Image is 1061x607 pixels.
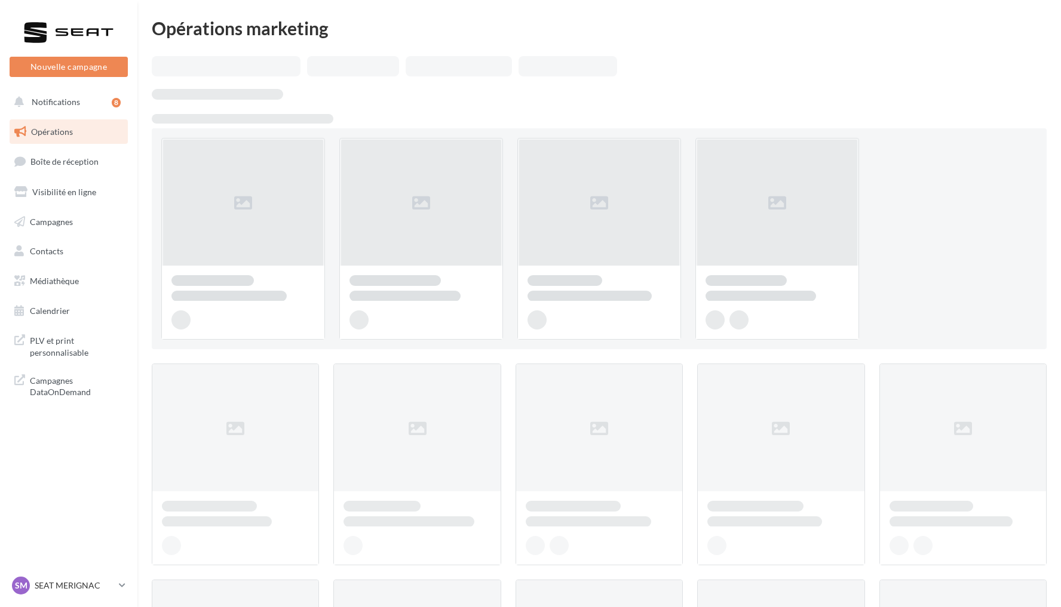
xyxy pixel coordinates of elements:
a: Visibilité en ligne [7,180,130,205]
a: Campagnes [7,209,130,235]
span: Notifications [32,97,80,107]
span: Boîte de réception [30,156,99,167]
div: Opérations marketing [152,19,1047,37]
span: Médiathèque [30,276,79,286]
span: Opérations [31,127,73,137]
a: PLV et print personnalisable [7,328,130,363]
a: Calendrier [7,298,130,323]
span: Contacts [30,246,63,256]
a: Médiathèque [7,269,130,294]
a: Boîte de réception [7,149,130,174]
span: Visibilité en ligne [32,187,96,197]
span: Calendrier [30,306,70,316]
a: Contacts [7,239,130,264]
button: Notifications 8 [7,90,125,115]
div: 8 [112,98,121,107]
button: Nouvelle campagne [10,57,128,77]
span: Campagnes [30,216,73,226]
a: SM SEAT MERIGNAC [10,574,128,597]
p: SEAT MERIGNAC [35,580,114,591]
a: Campagnes DataOnDemand [7,368,130,403]
span: Campagnes DataOnDemand [30,372,123,398]
span: PLV et print personnalisable [30,332,123,358]
a: Opérations [7,119,130,144]
span: SM [15,580,27,591]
